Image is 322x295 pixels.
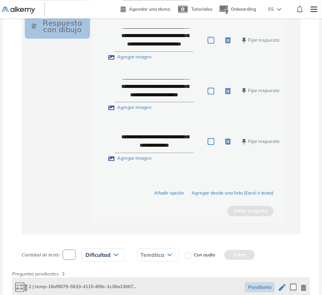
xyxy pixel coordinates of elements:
[308,2,320,17] img: Menu
[245,282,275,292] span: Pendiente
[224,250,255,260] button: Crear
[219,1,256,18] button: Onboarding
[15,282,137,292] span: Estás liderando un proyecto con un plazo ajustado. ¿Qué acción tomarías primero para asegurar el ...
[192,190,274,197] button: Agregar desde una lista (Excel o texto)
[85,252,111,258] span: Dificultad
[140,252,164,258] span: Temática
[284,258,322,295] iframe: Chat Widget
[25,13,90,39] button: Respuesta con dibujo
[277,8,282,11] img: arrow
[2,6,35,13] img: Logo
[154,190,184,197] button: Añadir opción
[194,251,215,258] span: Con audio
[268,6,274,13] span: ES
[12,271,68,277] p: Preguntas pendientes
[108,155,151,162] label: Agregar imagen
[242,87,279,94] button: Fijar respuesta
[191,6,213,12] span: Tutoriales
[242,37,279,44] button: Fijar respuesta
[284,258,322,295] div: Widget de chat
[129,6,170,12] span: Agendar una demo
[62,271,64,277] span: 3
[121,4,170,13] a: Agendar una demo
[108,104,151,111] label: Agregar imagen
[108,53,151,61] label: Agregar imagen
[227,206,274,216] button: Editar pregunta
[21,251,60,258] span: Cantidad de tests:
[231,6,256,12] span: Onboarding
[242,138,279,145] button: Fijar respuesta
